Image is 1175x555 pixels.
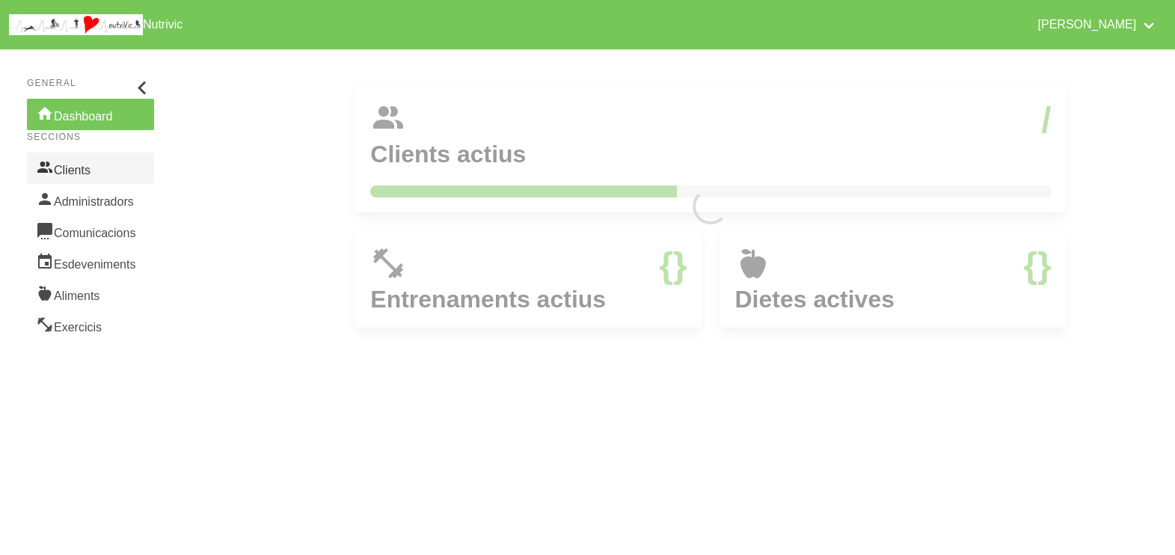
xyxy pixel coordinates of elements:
[27,184,154,215] a: Administradors
[27,76,154,90] p: General
[9,14,143,35] img: company_logo
[27,278,154,310] a: Aliments
[27,215,154,247] a: Comunicacions
[27,99,154,130] a: Dashboard
[27,247,154,278] a: Esdeveniments
[27,153,154,184] a: Clients
[27,310,154,341] a: Exercicis
[1028,6,1166,43] a: [PERSON_NAME]
[27,130,154,144] p: Seccions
